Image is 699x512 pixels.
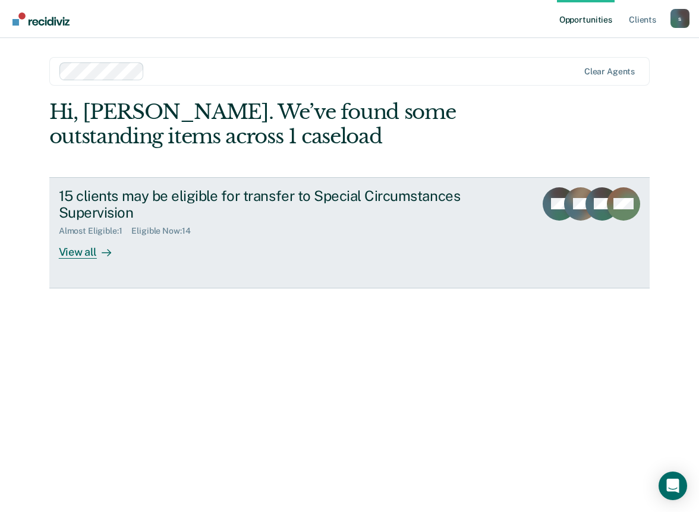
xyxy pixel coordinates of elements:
div: Eligible Now : 14 [131,226,200,236]
img: Recidiviz [12,12,70,26]
div: Hi, [PERSON_NAME]. We’ve found some outstanding items across 1 caseload [49,100,530,149]
div: View all [59,236,125,259]
a: 15 clients may be eligible for transfer to Special Circumstances SupervisionAlmost Eligible:1Elig... [49,177,650,288]
div: 15 clients may be eligible for transfer to Special Circumstances Supervision [59,187,476,222]
div: Almost Eligible : 1 [59,226,132,236]
div: Open Intercom Messenger [659,472,687,500]
button: Profile dropdown button [670,9,689,28]
div: Clear agents [584,67,635,77]
div: s [670,9,689,28]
